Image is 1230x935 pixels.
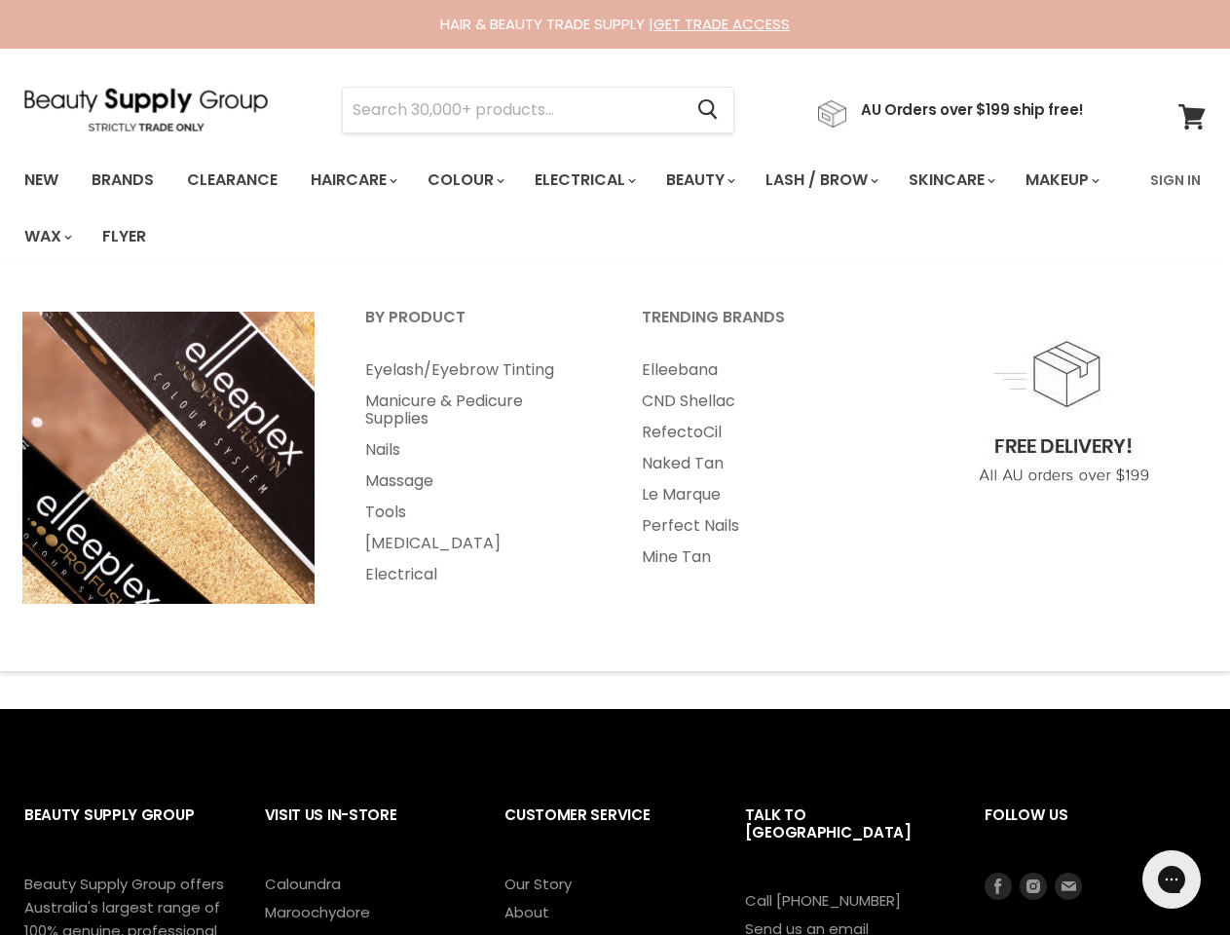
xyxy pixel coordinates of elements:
[1011,160,1111,201] a: Makeup
[343,88,682,132] input: Search
[745,791,947,889] h2: Talk to [GEOGRAPHIC_DATA]
[341,386,614,434] a: Manicure & Pedicure Supplies
[653,14,790,34] a: GET TRADE ACCESS
[341,355,614,386] a: Eyelash/Eyebrow Tinting
[24,791,226,872] h2: Beauty Supply Group
[617,355,890,386] a: Elleebana
[341,528,614,559] a: [MEDICAL_DATA]
[341,497,614,528] a: Tools
[265,902,370,922] a: Maroochydore
[894,160,1007,201] a: Skincare
[342,87,734,133] form: Product
[10,160,73,201] a: New
[341,466,614,497] a: Massage
[341,434,614,466] a: Nails
[1138,160,1212,201] a: Sign In
[1133,843,1211,916] iframe: Gorgias live chat messenger
[617,417,890,448] a: RefectoCil
[504,874,572,894] a: Our Story
[617,302,890,351] a: Trending Brands
[265,791,466,872] h2: Visit Us In-Store
[172,160,292,201] a: Clearance
[10,216,84,257] a: Wax
[617,355,890,573] ul: Main menu
[88,216,161,257] a: Flyer
[341,559,614,590] a: Electrical
[617,542,890,573] a: Mine Tan
[617,386,890,417] a: CND Shellac
[520,160,648,201] a: Electrical
[296,160,409,201] a: Haircare
[745,890,901,911] a: Call [PHONE_NUMBER]
[341,302,614,351] a: By Product
[751,160,890,201] a: Lash / Brow
[985,791,1206,872] h2: Follow us
[265,874,341,894] a: Caloundra
[10,152,1138,265] ul: Main menu
[682,88,733,132] button: Search
[77,160,168,201] a: Brands
[652,160,747,201] a: Beauty
[413,160,516,201] a: Colour
[617,479,890,510] a: Le Marque
[617,448,890,479] a: Naked Tan
[504,902,549,922] a: About
[341,355,614,590] ul: Main menu
[504,791,706,872] h2: Customer Service
[617,510,890,542] a: Perfect Nails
